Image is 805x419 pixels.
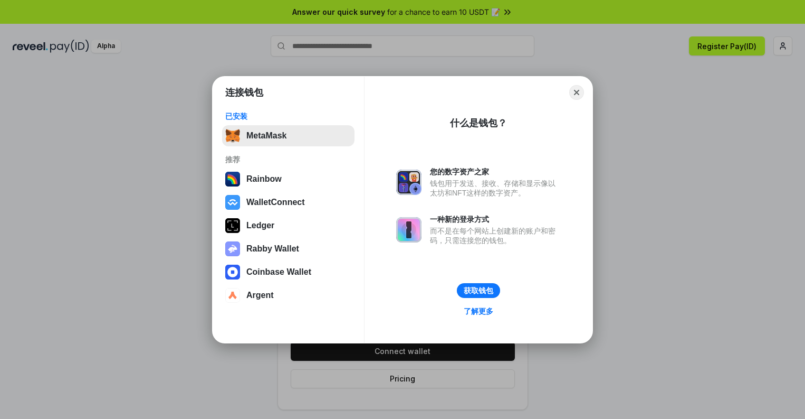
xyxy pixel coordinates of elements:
div: 了解更多 [464,306,493,316]
img: svg+xml,%3Csvg%20xmlns%3D%22http%3A%2F%2Fwww.w3.org%2F2000%2Fsvg%22%20fill%3D%22none%22%20viewBox... [396,217,421,243]
img: svg+xml,%3Csvg%20fill%3D%22none%22%20height%3D%2233%22%20viewBox%3D%220%200%2035%2033%22%20width%... [225,128,240,143]
button: Close [569,85,584,100]
a: 了解更多 [457,304,500,318]
h1: 连接钱包 [225,86,263,99]
div: 钱包用于发送、接收、存储和显示像以太坊和NFT这样的数字资产。 [430,179,561,198]
button: WalletConnect [222,192,354,213]
button: Rainbow [222,169,354,190]
div: 一种新的登录方式 [430,215,561,224]
div: Rabby Wallet [246,244,299,254]
button: MetaMask [222,125,354,146]
button: Argent [222,285,354,306]
div: WalletConnect [246,198,305,207]
div: Coinbase Wallet [246,267,311,277]
div: 而不是在每个网站上创建新的账户和密码，只需连接您的钱包。 [430,226,561,245]
div: 您的数字资产之家 [430,167,561,176]
div: Ledger [246,221,274,230]
div: 获取钱包 [464,286,493,295]
div: 推荐 [225,155,351,164]
img: svg+xml,%3Csvg%20width%3D%22120%22%20height%3D%22120%22%20viewBox%3D%220%200%20120%20120%22%20fil... [225,172,240,187]
div: 已安装 [225,111,351,121]
img: svg+xml,%3Csvg%20xmlns%3D%22http%3A%2F%2Fwww.w3.org%2F2000%2Fsvg%22%20width%3D%2228%22%20height%3... [225,218,240,233]
button: Ledger [222,215,354,236]
img: svg+xml,%3Csvg%20xmlns%3D%22http%3A%2F%2Fwww.w3.org%2F2000%2Fsvg%22%20fill%3D%22none%22%20viewBox... [396,170,421,195]
button: Rabby Wallet [222,238,354,259]
div: Rainbow [246,174,282,184]
button: 获取钱包 [457,283,500,298]
img: svg+xml,%3Csvg%20xmlns%3D%22http%3A%2F%2Fwww.w3.org%2F2000%2Fsvg%22%20fill%3D%22none%22%20viewBox... [225,241,240,256]
div: Argent [246,291,274,300]
button: Coinbase Wallet [222,262,354,283]
img: svg+xml,%3Csvg%20width%3D%2228%22%20height%3D%2228%22%20viewBox%3D%220%200%2028%2028%22%20fill%3D... [225,195,240,210]
img: svg+xml,%3Csvg%20width%3D%2228%22%20height%3D%2228%22%20viewBox%3D%220%200%2028%2028%22%20fill%3D... [225,288,240,303]
img: svg+xml,%3Csvg%20width%3D%2228%22%20height%3D%2228%22%20viewBox%3D%220%200%2028%2028%22%20fill%3D... [225,265,240,280]
div: 什么是钱包？ [450,117,507,129]
div: MetaMask [246,131,286,141]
